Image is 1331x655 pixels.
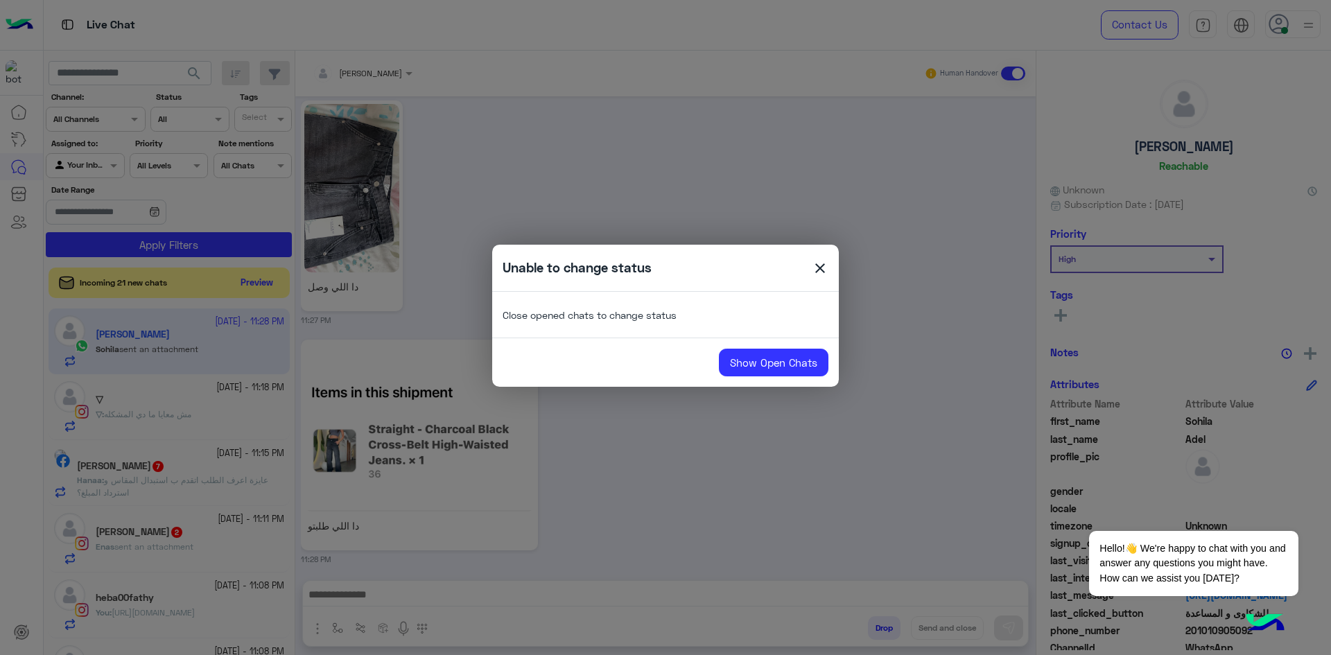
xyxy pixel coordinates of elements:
[503,292,828,338] p: Close opened chats to change status
[719,349,828,376] a: Show Open Chats
[1089,531,1298,596] span: Hello!👋 We're happy to chat with you and answer any questions you might have. How can we assist y...
[1241,600,1289,648] img: hulul-logo.png
[503,260,652,276] h5: Unable to change status
[812,260,828,281] span: close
